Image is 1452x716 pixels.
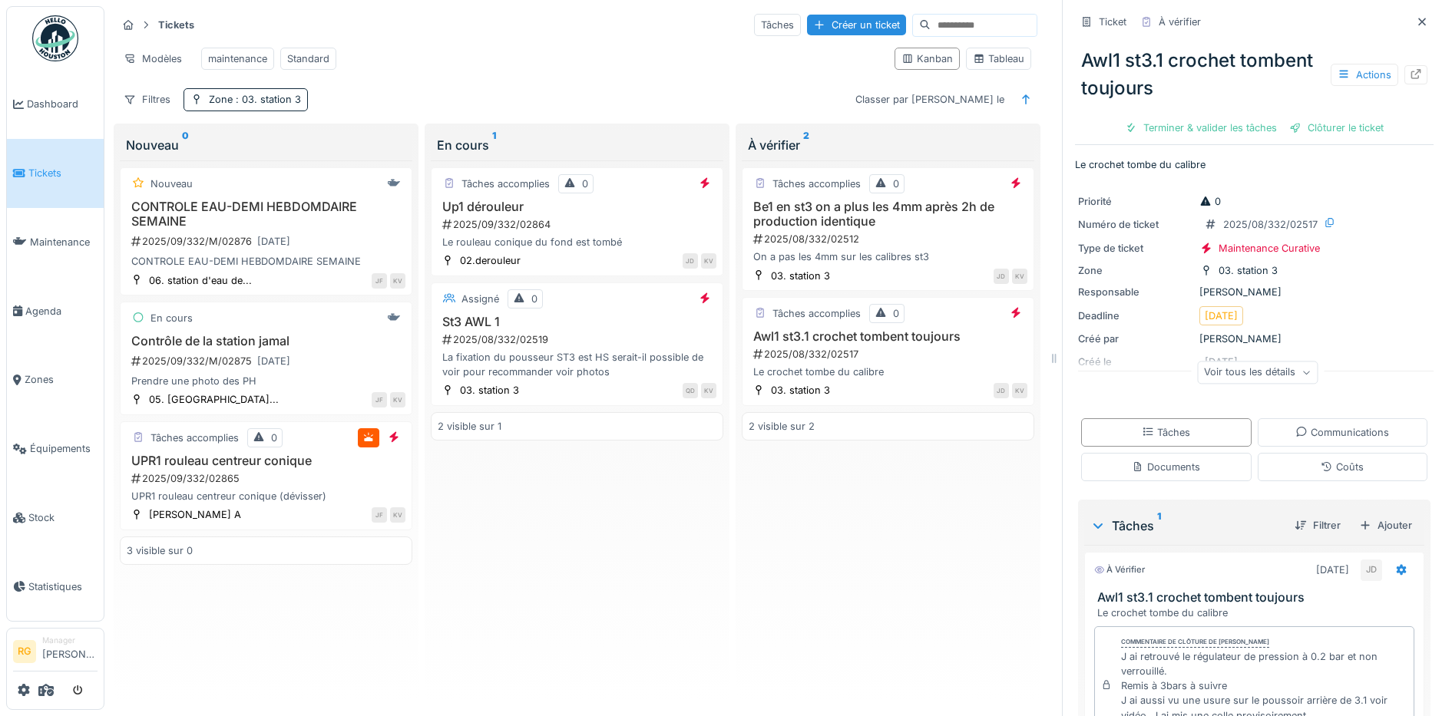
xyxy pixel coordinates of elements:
h3: Be1 en st3 on a plus les 4mm après 2h de production identique [749,200,1027,229]
div: Classer par [PERSON_NAME] le [848,88,1011,111]
div: Nouveau [126,136,406,154]
div: Créer un ticket [807,15,906,35]
div: 05. [GEOGRAPHIC_DATA]... [149,392,279,407]
div: Assigné [461,292,499,306]
div: En cours [437,136,717,154]
h3: Up1 dérouleur [438,200,716,214]
div: 0 [271,431,277,445]
div: 03. station 3 [771,383,830,398]
div: [PERSON_NAME] [1078,285,1431,299]
div: Tâches [1090,516,1282,535]
li: RG [13,640,36,663]
div: La fixation du pousseur ST3 est HS serait-il possible de voir pour recommander voir photos [438,350,716,379]
div: 03. station 3 [771,269,830,283]
span: Maintenance [30,235,98,249]
div: Type de ticket [1078,241,1193,256]
div: 2025/08/332/02517 [752,347,1027,361]
div: KV [1012,383,1027,398]
div: Tâches [1142,425,1190,440]
div: Deadline [1078,309,1193,323]
a: Dashboard [7,70,104,139]
p: Le crochet tombe du calibre [1075,157,1434,172]
sup: 0 [182,136,189,154]
div: 03. station 3 [1219,263,1278,278]
div: Nouveau [150,177,193,191]
div: [PERSON_NAME] [1078,332,1431,346]
div: KV [701,383,716,398]
div: Priorité [1078,194,1193,209]
div: Zone [1078,263,1193,278]
div: JD [994,383,1009,398]
div: Filtres [117,88,177,111]
span: Dashboard [27,97,98,111]
a: Statistiques [7,552,104,621]
strong: Tickets [152,18,200,32]
div: 0 [1199,194,1221,209]
span: Agenda [25,304,98,318]
div: JF [372,273,387,289]
h3: CONTROLE EAU-DEMI HEBDOMDAIRE SEMAINE [127,200,405,229]
div: 2025/09/332/02864 [441,217,716,232]
div: Awl1 st3.1 crochet tombent toujours [1075,41,1434,108]
div: 2025/09/332/M/02876 [130,232,405,251]
div: KV [390,507,405,523]
div: Documents [1132,460,1200,474]
a: Maintenance [7,208,104,277]
div: 2 visible sur 2 [749,419,815,434]
div: [DATE] [257,234,290,249]
h3: Contrôle de la station jamal [127,334,405,348]
sup: 1 [1157,516,1161,535]
div: Tableau [973,51,1024,66]
div: UPR1 rouleau centreur conique (dévisser) [127,489,405,503]
div: CONTROLE EAU-DEMI HEBDOMDAIRE SEMAINE [127,254,405,269]
div: Le rouleau conique du fond est tombé [438,235,716,249]
div: Maintenance Curative [1219,241,1320,256]
div: À vérifier [1094,563,1145,576]
div: Le crochet tombe du calibre [749,365,1027,379]
div: Numéro de ticket [1078,217,1193,232]
div: Tâches accomplies [772,177,861,191]
div: Standard [287,51,329,66]
span: Statistiques [28,579,98,594]
div: JF [372,392,387,407]
h3: Awl1 st3.1 crochet tombent toujours [749,329,1027,344]
sup: 1 [492,136,496,154]
span: Zones [25,372,98,387]
div: Terminer & valider les tâches [1119,117,1283,138]
div: Zone [209,92,301,107]
div: 02.derouleur [460,253,521,268]
div: On a pas les 4mm sur les calibres st3 [749,249,1027,264]
div: Tâches accomplies [150,431,239,445]
div: Voir tous les détails [1197,361,1318,384]
a: RG Manager[PERSON_NAME] [13,635,98,671]
div: 2025/08/332/02517 [1223,217,1318,232]
div: Coûts [1321,460,1364,474]
span: Tickets [28,166,98,180]
div: Ticket [1099,15,1126,29]
div: JF [372,507,387,523]
div: 2025/09/332/02865 [130,471,405,486]
div: Tâches accomplies [772,306,861,321]
div: Communications [1295,425,1389,440]
h3: Awl1 st3.1 crochet tombent toujours [1097,590,1417,605]
div: JD [994,269,1009,284]
div: 2025/09/332/M/02875 [130,351,405,371]
div: 03. station 3 [460,383,519,398]
div: 0 [893,306,899,321]
div: 3 visible sur 0 [127,543,193,558]
a: Équipements [7,414,104,483]
a: Agenda [7,276,104,345]
img: Badge_color-CXgf-gQk.svg [32,15,78,61]
div: 06. station d'eau de... [149,273,252,288]
div: Clôturer le ticket [1283,117,1390,138]
div: Tâches accomplies [461,177,550,191]
div: 0 [893,177,899,191]
div: KV [390,392,405,407]
div: KV [701,253,716,269]
div: maintenance [208,51,267,66]
a: Zones [7,345,104,414]
sup: 2 [803,136,809,154]
div: Filtrer [1288,515,1347,536]
span: Équipements [30,441,98,456]
div: En cours [150,311,193,325]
